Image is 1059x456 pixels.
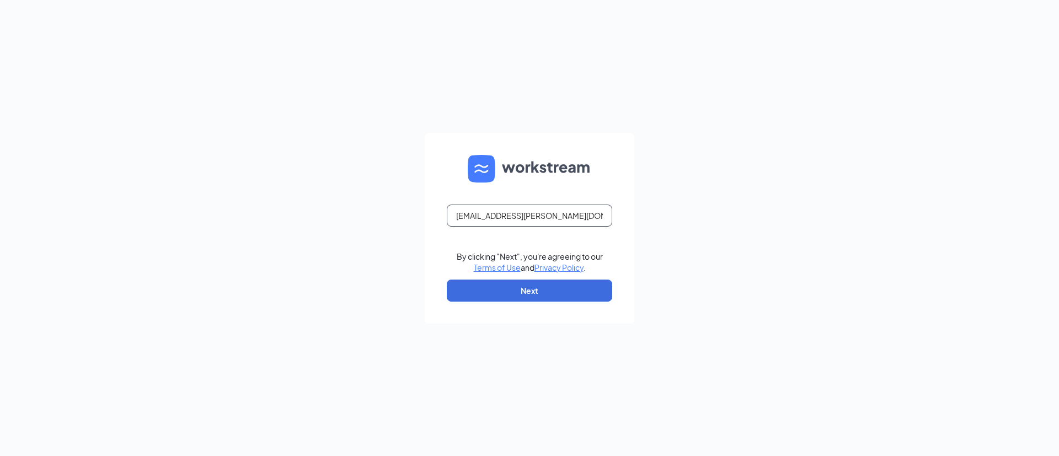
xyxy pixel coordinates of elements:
img: WS logo and Workstream text [468,155,591,183]
button: Next [447,280,612,302]
input: Email [447,205,612,227]
div: By clicking "Next", you're agreeing to our and . [457,251,603,273]
a: Terms of Use [474,262,521,272]
a: Privacy Policy [534,262,584,272]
